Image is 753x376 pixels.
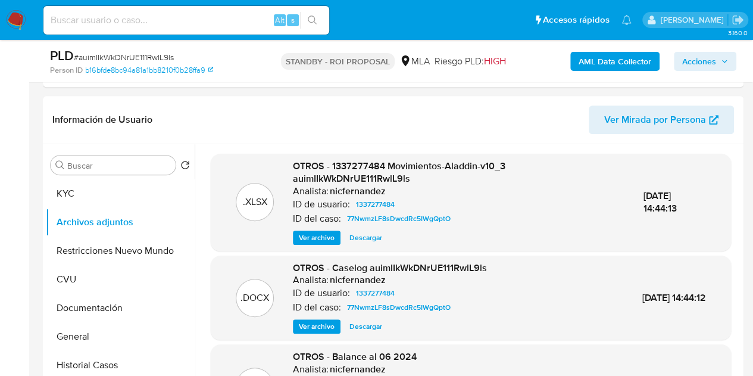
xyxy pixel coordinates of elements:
[349,232,382,244] span: Descargar
[660,14,727,26] p: nicolas.fernandezallen@mercadolibre.com
[399,55,430,68] div: MLA
[293,363,329,375] p: Analista:
[242,195,267,209] p: .XLSX
[579,52,651,71] b: AML Data Collector
[300,12,324,29] button: search-icon
[299,232,335,244] span: Ver archivo
[74,51,174,63] span: # auimIIkWkDNrUE111RwlL9ls
[43,13,329,28] input: Buscar usuario o caso...
[435,55,506,68] span: Riesgo PLD:
[351,286,399,300] a: 1337277484
[46,294,195,322] button: Documentación
[293,198,350,210] p: ID de usuario:
[342,212,455,226] a: 77NwmzLF8sDwcdRc5IWgQptO
[347,212,451,226] span: 77NwmzLF8sDwcdRc5IWgQptO
[275,14,285,26] span: Alt
[351,197,399,212] a: 1337277484
[347,300,451,315] span: 77NwmzLF8sDwcdRc5IWgQptO
[55,160,65,170] button: Buscar
[281,53,395,70] p: STANDBY - ROI PROPOSAL
[356,197,395,212] span: 1337277484
[293,302,341,313] p: ID del caso:
[293,185,329,197] p: Analista:
[67,160,171,171] input: Buscar
[46,208,195,237] button: Archivos adjuntos
[682,52,716,71] span: Acciones
[343,231,388,245] button: Descargar
[604,105,706,134] span: Ver Mirada por Persona
[543,14,610,26] span: Accesos rápidos
[293,159,505,186] span: OTROS - 1337277484 Movimientos-Aladdin-v10_3 auimIIkWkDNrUE111RwlL9ls
[180,160,190,173] button: Volver al orden por defecto
[46,237,195,265] button: Restricciones Nuevo Mundo
[291,14,295,26] span: s
[293,261,487,275] span: OTROS - Caselog auimIIkWkDNrUE111RwlL9ls
[570,52,660,71] button: AML Data Collector
[85,65,213,76] a: b16bfde8bc94a81a1bb8210f0b28ffa9
[589,105,734,134] button: Ver Mirada por Persona
[343,319,388,334] button: Descargar
[356,286,395,300] span: 1337277484
[50,65,83,76] b: Person ID
[50,46,74,65] b: PLD
[293,319,340,334] button: Ver archivo
[299,321,335,333] span: Ver archivo
[330,363,386,375] h6: nicfernandez
[643,189,676,216] span: [DATE] 14:44:13
[349,321,382,333] span: Descargar
[642,291,706,304] span: [DATE] 14:44:12
[293,231,340,245] button: Ver archivo
[52,114,152,126] h1: Información de Usuario
[674,52,736,71] button: Acciones
[484,54,506,68] span: HIGH
[46,322,195,351] button: General
[293,350,417,363] span: OTROS - Balance al 06 2024
[293,213,341,225] p: ID del caso:
[293,274,329,286] p: Analista:
[727,28,747,38] span: 3.160.0
[330,185,386,197] h6: nicfernandez
[621,15,632,25] a: Notificaciones
[732,14,744,26] a: Salir
[46,265,195,294] button: CVU
[293,287,350,299] p: ID de usuario:
[240,291,269,304] p: .DOCX
[342,300,455,315] a: 77NwmzLF8sDwcdRc5IWgQptO
[46,179,195,208] button: KYC
[330,274,386,286] h6: nicfernandez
